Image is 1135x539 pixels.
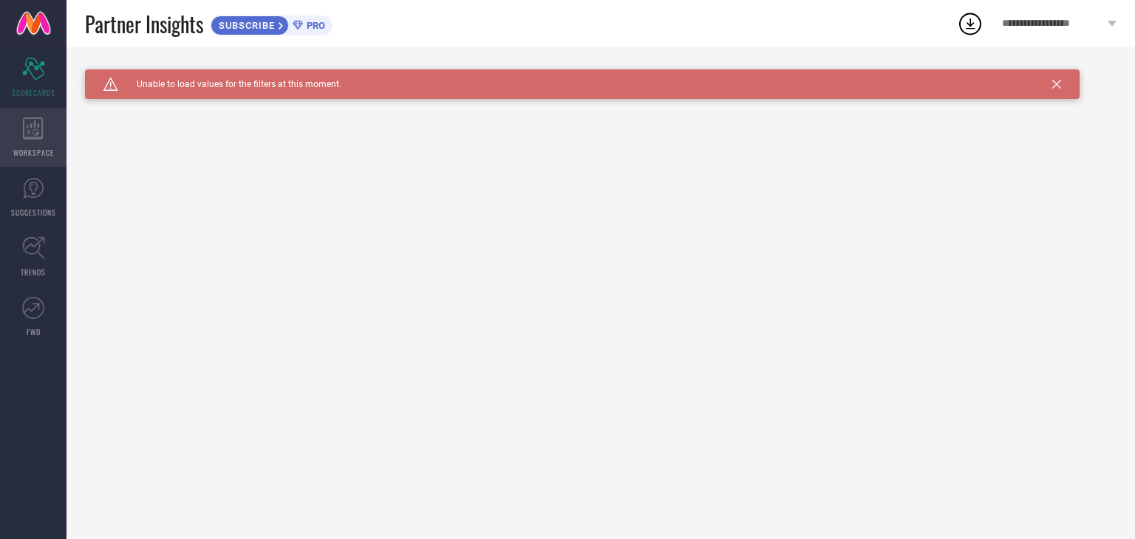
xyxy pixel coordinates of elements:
div: Unable to load filters at this moment. Please try later. [85,69,1117,81]
span: Partner Insights [85,9,203,39]
span: SUBSCRIBE [211,20,279,31]
span: PRO [303,20,325,31]
span: WORKSPACE [13,147,54,158]
div: Open download list [957,10,984,37]
span: SUGGESTIONS [11,207,56,218]
span: TRENDS [21,267,46,278]
a: SUBSCRIBEPRO [211,12,333,35]
span: Unable to load values for the filters at this moment. [118,79,341,89]
span: SCORECARDS [12,87,55,98]
span: FWD [27,326,41,337]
